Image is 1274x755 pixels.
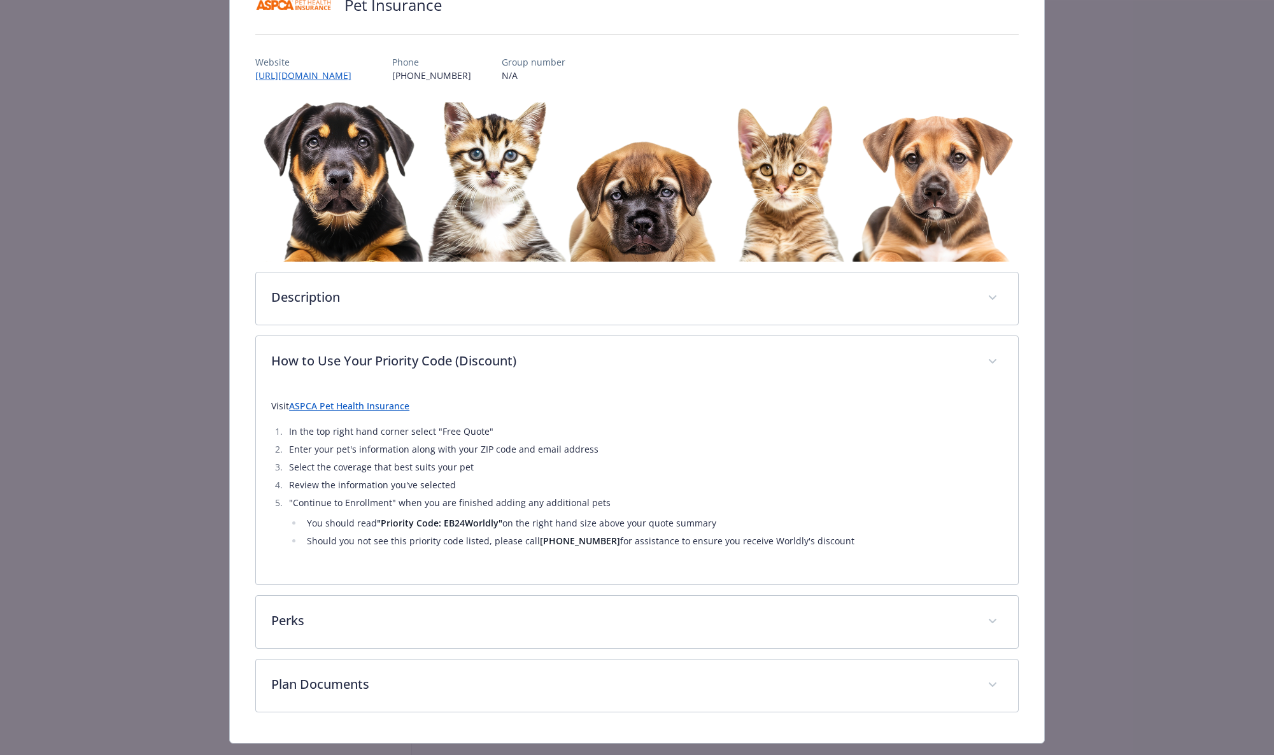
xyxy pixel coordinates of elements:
li: "Continue to Enrollment" when you are finished adding any additional pets [285,495,1003,549]
p: Visit [271,399,1003,414]
li: You should read on the right hand size above your quote summary [303,516,1003,531]
p: Website [255,55,362,69]
div: How to Use Your Priority Code (Discount) [256,336,1018,388]
p: How to Use Your Priority Code (Discount) [271,351,972,370]
p: Phone [392,55,471,69]
div: How to Use Your Priority Code (Discount) [256,388,1018,584]
div: Description [256,272,1018,325]
li: In the top right hand corner select "Free Quote" [285,424,1003,439]
img: banner [255,102,1019,262]
a: ASPCA Pet Health Insurance [289,400,409,412]
li: Enter your pet's information along with your ZIP code and email address [285,442,1003,457]
strong: [PHONE_NUMBER] [540,535,620,547]
li: Select the coverage that best suits your pet [285,460,1003,475]
p: [PHONE_NUMBER] [392,69,471,82]
p: N/A [502,69,565,82]
p: Group number [502,55,565,69]
li: Should you not see this priority code listed, please call for assistance to ensure you receive Wo... [303,533,1003,549]
p: Perks [271,611,972,630]
p: Plan Documents [271,675,972,694]
div: Perks [256,596,1018,648]
p: Description [271,288,972,307]
div: Plan Documents [256,660,1018,712]
a: [URL][DOMAIN_NAME] [255,69,362,81]
strong: "Priority Code: EB24Worldly" [377,517,502,529]
li: Review the information you've selected [285,477,1003,493]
